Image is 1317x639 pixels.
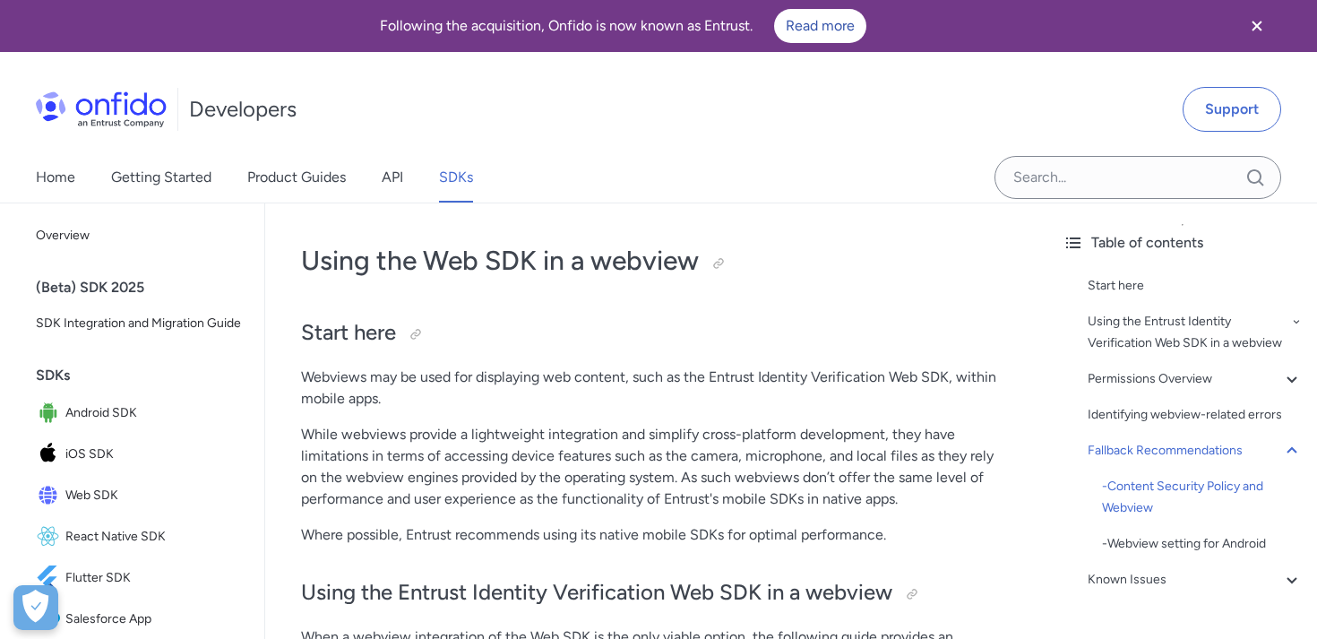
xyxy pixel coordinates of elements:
[301,578,1012,609] h2: Using the Entrust Identity Verification Web SDK in a webview
[1246,15,1268,37] svg: Close banner
[22,9,1224,43] div: Following the acquisition, Onfido is now known as Entrust.
[36,483,65,508] img: IconWeb SDK
[29,393,250,433] a: IconAndroid SDKAndroid SDK
[301,243,1012,279] h1: Using the Web SDK in a webview
[36,225,243,246] span: Overview
[1088,311,1303,354] a: Using the Entrust Identity Verification Web SDK in a webview
[1088,569,1303,591] a: Known Issues
[1088,275,1303,297] a: Start here
[29,218,250,254] a: Overview
[36,401,65,426] img: IconAndroid SDK
[301,524,1012,546] p: Where possible, Entrust recommends using its native mobile SDKs for optimal performance.
[29,306,250,341] a: SDK Integration and Migration Guide
[65,607,243,632] span: Salesforce App
[1102,476,1303,519] div: - Content Security Policy and Webview
[382,152,403,203] a: API
[36,270,257,306] div: (Beta) SDK 2025
[29,435,250,474] a: IconiOS SDKiOS SDK
[301,367,1012,410] p: Webviews may be used for displaying web content, such as the Entrust Identity Verification Web SD...
[1183,87,1281,132] a: Support
[36,152,75,203] a: Home
[36,442,65,467] img: IconiOS SDK
[439,152,473,203] a: SDKs
[111,152,211,203] a: Getting Started
[1102,476,1303,519] a: -Content Security Policy and Webview
[994,156,1281,199] input: Onfido search input field
[29,600,250,639] a: IconSalesforce AppSalesforce App
[1102,533,1303,555] a: -Webview setting for Android
[1063,232,1303,254] div: Table of contents
[36,566,65,591] img: IconFlutter SDK
[1088,440,1303,462] a: Fallback Recommendations
[774,9,866,43] a: Read more
[65,442,243,467] span: iOS SDK
[247,152,346,203] a: Product Guides
[189,95,297,124] h1: Developers
[1102,533,1303,555] div: - Webview setting for Android
[301,318,1012,349] h2: Start here
[29,517,250,557] a: IconReact Native SDKReact Native SDK
[29,558,250,598] a: IconFlutter SDKFlutter SDK
[36,524,65,549] img: IconReact Native SDK
[65,401,243,426] span: Android SDK
[65,524,243,549] span: React Native SDK
[29,476,250,515] a: IconWeb SDKWeb SDK
[301,424,1012,510] p: While webviews provide a lightweight integration and simplify cross-platform development, they ha...
[13,585,58,630] button: Open Preferences
[65,566,243,591] span: Flutter SDK
[36,313,243,334] span: SDK Integration and Migration Guide
[1088,368,1303,390] a: Permissions Overview
[13,585,58,630] div: Cookie Preferences
[1224,4,1290,48] button: Close banner
[1088,404,1303,426] a: Identifying webview-related errors
[65,483,243,508] span: Web SDK
[36,91,167,127] img: Onfido Logo
[36,358,257,393] div: SDKs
